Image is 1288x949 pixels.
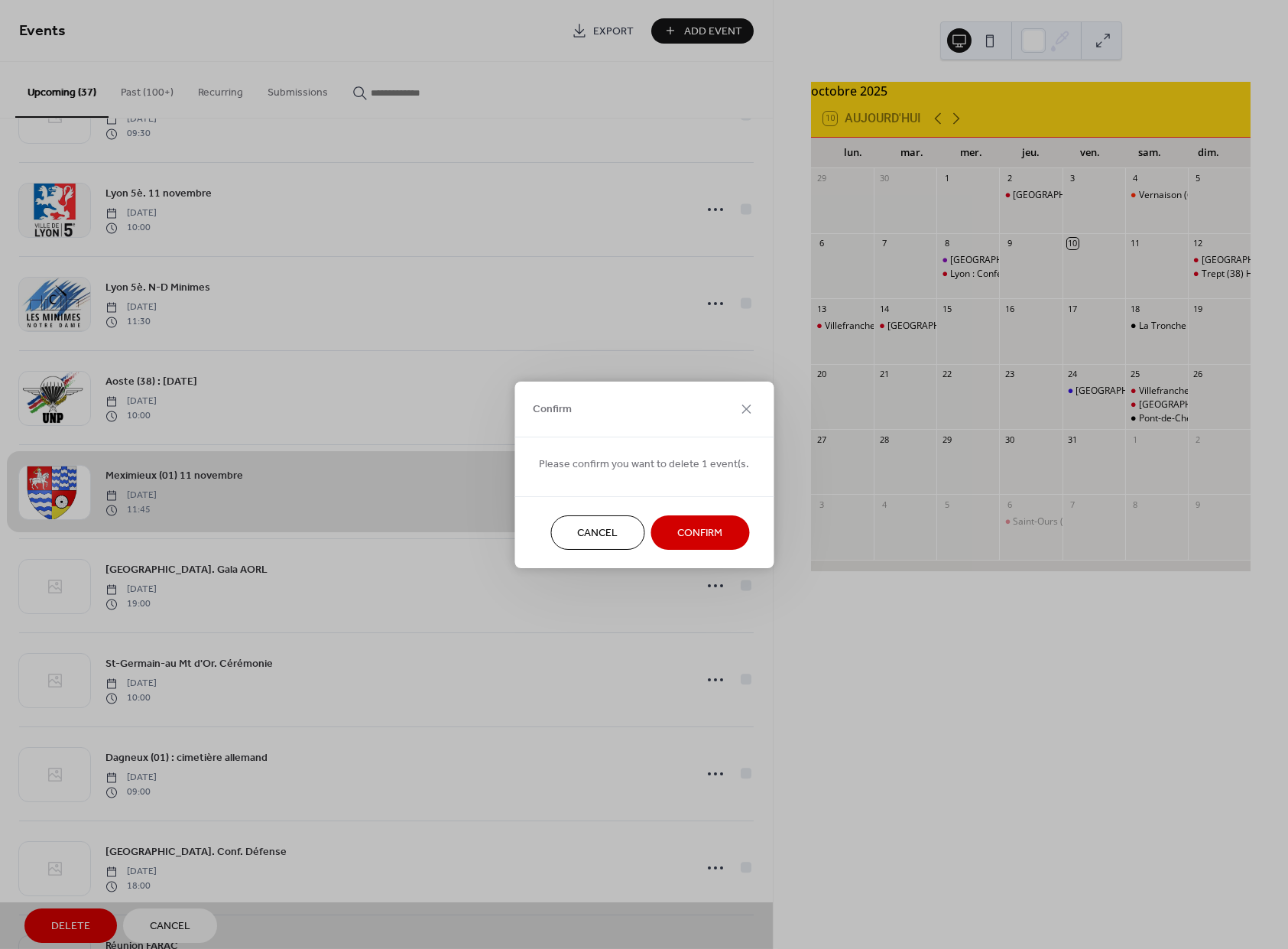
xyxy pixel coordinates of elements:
button: Cancel [550,515,644,550]
span: Cancel [577,525,618,541]
span: Confirm [677,525,722,541]
span: Confirm [533,402,572,418]
button: Confirm [650,515,749,550]
span: Please confirm you want to delete 1 event(s. [539,457,749,473]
